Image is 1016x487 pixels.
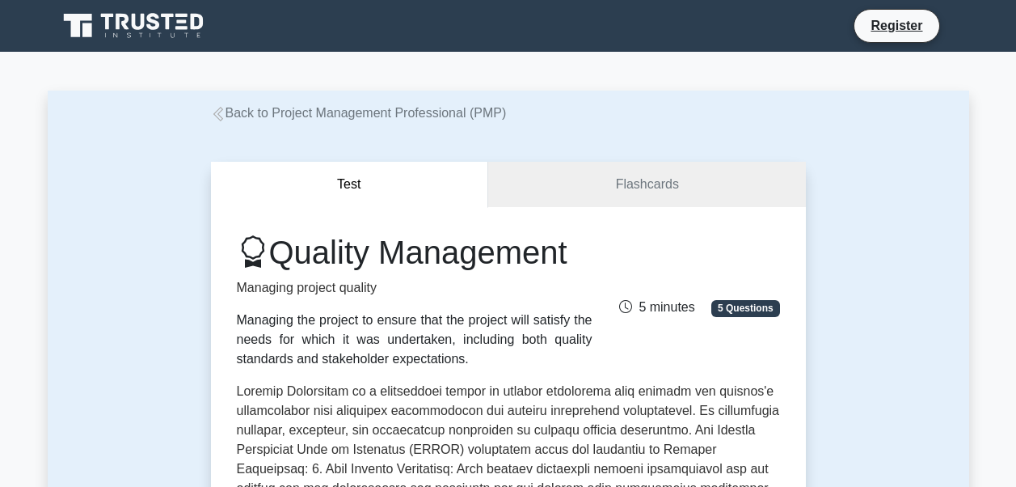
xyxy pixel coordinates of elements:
div: Managing the project to ensure that the project will satisfy the needs for which it was undertake... [237,311,592,369]
a: Register [861,15,932,36]
p: Managing project quality [237,278,592,298]
span: 5 Questions [711,300,779,316]
a: Flashcards [488,162,805,208]
h1: Quality Management [237,233,592,272]
button: Test [211,162,489,208]
span: 5 minutes [619,300,694,314]
a: Back to Project Management Professional (PMP) [211,106,507,120]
